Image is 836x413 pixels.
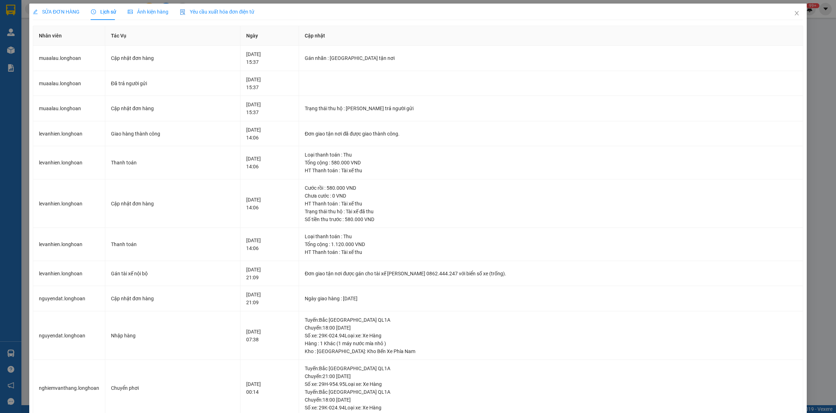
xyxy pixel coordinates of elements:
[128,9,133,14] span: picture
[111,200,234,208] div: Cập nhật đơn hàng
[305,316,797,340] div: Tuyến : Bắc [GEOGRAPHIC_DATA] QL1A Chuyến: 18:00 [DATE] Số xe: 29K-024.94 Loại xe: Xe Hàng
[33,146,105,179] td: levanhien.longhoan
[105,26,240,46] th: Tác Vụ
[33,26,105,46] th: Nhân viên
[111,240,234,248] div: Thanh toán
[305,192,797,200] div: Chưa cước : 0 VND
[33,9,80,15] span: SỬA ĐƠN HÀNG
[33,96,105,121] td: muaalau.longhoan
[111,270,234,277] div: Gán tài xế nội bộ
[33,228,105,261] td: levanhien.longhoan
[246,236,293,252] div: [DATE] 14:06
[305,200,797,208] div: HT Thanh toán : Tài xế thu
[305,167,797,174] div: HT Thanh toán : Tài xế thu
[299,26,803,46] th: Cập nhật
[33,71,105,96] td: muaalau.longhoan
[246,76,293,91] div: [DATE] 15:37
[33,9,38,14] span: edit
[246,155,293,170] div: [DATE] 14:06
[111,159,234,167] div: Thanh toán
[180,9,186,15] img: icon
[246,291,293,306] div: [DATE] 21:09
[33,46,105,71] td: muaalau.longhoan
[246,380,293,396] div: [DATE] 00:14
[246,50,293,66] div: [DATE] 15:37
[305,233,797,240] div: Loại thanh toán : Thu
[111,384,234,392] div: Chuyển phơi
[111,80,234,87] div: Đã trả người gửi
[128,9,168,15] span: Ảnh kiện hàng
[246,328,293,343] div: [DATE] 07:38
[111,104,234,112] div: Cập nhật đơn hàng
[33,179,105,228] td: levanhien.longhoan
[246,126,293,142] div: [DATE] 14:06
[246,266,293,281] div: [DATE] 21:09
[111,130,234,138] div: Giao hàng thành công
[305,208,797,215] div: Trạng thái thu hộ : Tài xế đã thu
[794,10,800,16] span: close
[305,240,797,248] div: Tổng cộng : 1.120.000 VND
[240,26,299,46] th: Ngày
[111,54,234,62] div: Cập nhật đơn hàng
[180,9,254,15] span: Yêu cầu xuất hóa đơn điện tử
[305,248,797,256] div: HT Thanh toán : Tài xế thu
[305,130,797,138] div: Đơn giao tận nơi đã được giao thành công.
[246,196,293,211] div: [DATE] 14:06
[33,286,105,311] td: nguyendat.longhoan
[246,101,293,116] div: [DATE] 15:37
[305,270,797,277] div: Đơn giao tận nơi được gán cho tài xế [PERSON_NAME] 0862.444.247 với biển số xe (trống).
[787,4,807,24] button: Close
[111,295,234,302] div: Cập nhật đơn hàng
[305,340,797,347] div: Hàng : 1 Khác (1 máy nước mía nhỏ )
[305,184,797,192] div: Cước rồi : 580.000 VND
[305,151,797,159] div: Loại thanh toán : Thu
[91,9,96,14] span: clock-circle
[33,261,105,286] td: levanhien.longhoan
[305,215,797,223] div: Số tiền thu trước : 580.000 VND
[305,295,797,302] div: Ngày giao hàng : [DATE]
[305,54,797,62] div: Gán nhãn : [GEOGRAPHIC_DATA] tận nơi
[305,159,797,167] div: Tổng cộng : 580.000 VND
[305,104,797,112] div: Trạng thái thu hộ : [PERSON_NAME] trả người gửi
[91,9,116,15] span: Lịch sử
[305,347,797,355] div: Kho : [GEOGRAPHIC_DATA]: Kho Bến Xe Phía Nam
[33,121,105,147] td: levanhien.longhoan
[305,388,797,412] div: Tuyến : Bắc [GEOGRAPHIC_DATA] QL1A Chuyến: 18:00 [DATE] Số xe: 29K-024.94 Loại xe: Xe Hàng
[305,364,797,388] div: Tuyến : Bắc [GEOGRAPHIC_DATA] QL1A Chuyến: 21:00 [DATE] Số xe: 29H-954.95 Loại xe: Xe Hàng
[33,311,105,360] td: nguyendat.longhoan
[111,332,234,340] div: Nhập hàng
